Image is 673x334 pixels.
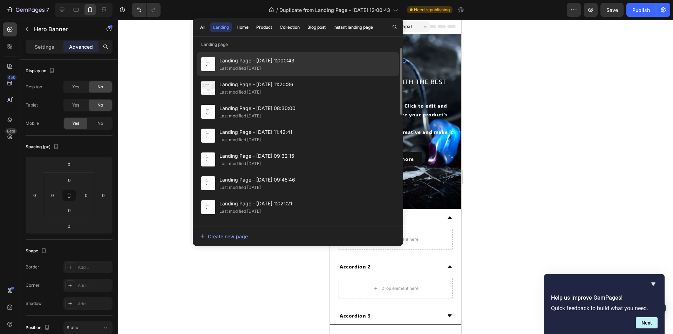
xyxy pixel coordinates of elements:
[9,18,37,25] div: Hero Banner
[72,102,79,108] span: Yes
[26,66,56,76] div: Display on
[333,24,373,30] div: Instant landing page
[9,192,41,203] div: Accordion 1
[213,24,229,30] div: Landing
[219,199,292,208] span: Landing Page - [DATE] 12:21:21
[626,3,656,17] button: Publish
[47,135,84,144] p: Find out more
[551,294,658,302] h2: Help us improve GemPages!
[307,24,326,30] div: Blog post
[26,84,42,90] div: Desktop
[35,4,82,11] span: iPhone 13 Mini ( 375 px)
[219,152,294,160] span: Landing Page - [DATE] 09:32:15
[26,142,60,152] div: Spacing (px)
[62,175,76,185] input: 0px
[34,25,94,33] p: Hero Banner
[219,184,261,191] div: Last modified [DATE]
[304,22,329,32] button: Blog post
[6,57,126,75] h2: THE BEST IEMS WITH THE BEST PRICE
[98,190,109,200] input: 0
[63,321,113,334] button: Static
[78,301,111,307] div: Add...
[6,81,126,127] div: This is your text block. Click to edit and make it your own. Share your product's story or servic...
[600,3,624,17] button: Save
[280,24,300,30] div: Collection
[52,217,89,223] div: Drop element here
[26,323,51,333] div: Position
[636,317,658,328] button: Next question
[219,128,292,136] span: Landing Page - [DATE] 11:42:41
[219,208,261,215] div: Last modified [DATE]
[279,6,390,14] span: Duplicate from Landing Page - [DATE] 12:00:43
[52,266,89,272] div: Drop element here
[276,6,278,14] span: /
[47,190,58,200] input: 0px
[46,6,49,14] p: 7
[551,305,658,312] p: Quick feedback to build what you need.
[219,104,295,113] span: Landing Page - [DATE] 08:30:00
[606,7,618,13] span: Save
[219,136,261,143] div: Last modified [DATE]
[237,24,249,30] div: Home
[3,3,52,17] button: 7
[72,84,79,90] span: Yes
[78,282,111,289] div: Add...
[5,128,17,134] div: Beta
[7,75,17,80] div: 450
[210,22,232,32] button: Landing
[97,84,103,90] span: No
[330,22,376,32] button: Instant landing page
[200,24,205,30] div: All
[9,291,42,301] div: Accordion 3
[132,3,161,17] div: Undo/Redo
[219,160,261,167] div: Last modified [DATE]
[72,120,79,127] span: Yes
[39,132,93,146] button: <p>Find out more</p>
[219,80,293,89] span: Landing Page - [DATE] 11:20:36
[26,282,40,288] div: Corner
[200,229,396,243] button: Create new page
[62,159,76,170] input: 0
[26,264,39,270] div: Border
[256,24,272,30] div: Product
[414,7,450,13] span: Need republishing
[197,22,209,32] button: All
[62,205,76,216] input: 0px
[219,89,261,96] div: Last modified [DATE]
[78,264,111,271] div: Add...
[67,325,78,330] span: Static
[26,246,48,256] div: Shape
[26,102,38,108] div: Tablet
[9,241,42,252] div: Accordion 2
[81,190,91,200] input: 0px
[200,233,248,240] div: Create new page
[35,43,54,50] p: Settings
[253,22,275,32] button: Product
[219,65,261,72] div: Last modified [DATE]
[551,280,658,328] div: Help us improve GemPages!
[277,22,303,32] button: Collection
[26,300,42,307] div: Shadow
[69,43,93,50] p: Advanced
[649,280,658,288] button: Hide survey
[193,41,403,48] p: Landing page
[29,190,40,200] input: 0
[97,102,103,108] span: No
[219,176,295,184] span: Landing Page - [DATE] 09:45:46
[97,120,103,127] span: No
[62,221,76,231] input: 0
[26,120,39,127] div: Mobile
[632,6,650,14] div: Publish
[219,113,261,120] div: Last modified [DATE]
[219,56,294,65] span: Landing Page - [DATE] 12:00:43
[233,22,252,32] button: Home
